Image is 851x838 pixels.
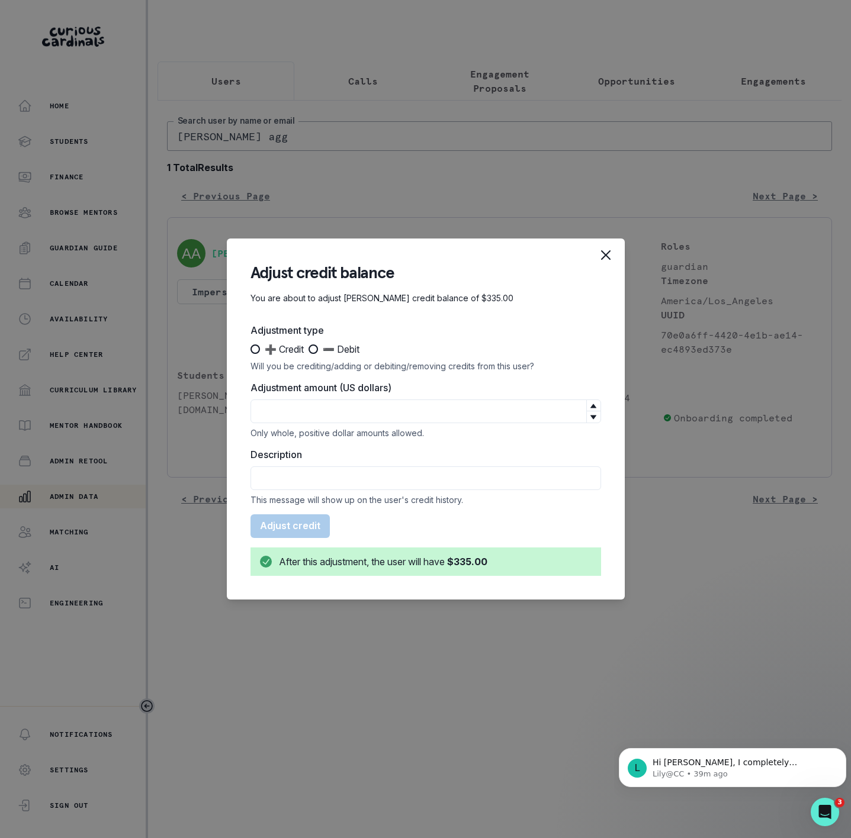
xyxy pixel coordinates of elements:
[251,428,601,438] div: Only whole, positive dollar amounts allowed.
[447,556,487,568] b: $335.00
[265,342,304,356] span: ➕ Credit
[251,262,601,283] header: Adjust credit balance
[251,292,601,304] p: You are about to adjust [PERSON_NAME] credit balance of $335.00
[251,323,594,337] label: Adjustment type
[251,447,594,462] label: Description
[251,495,601,505] div: This message will show up on the user's credit history.
[279,555,487,569] div: After this adjustment, the user will have
[811,798,839,826] iframe: Intercom live chat
[251,361,601,371] div: Will you be crediting/adding or debiting/removing credits from this user?
[251,381,594,395] label: Adjustment amount (US dollars)
[251,514,330,538] button: Adjust credit
[323,342,359,356] span: ➖ Debit
[835,798,844,807] span: 3
[614,723,851,806] iframe: Intercom notifications message
[594,243,618,267] button: Close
